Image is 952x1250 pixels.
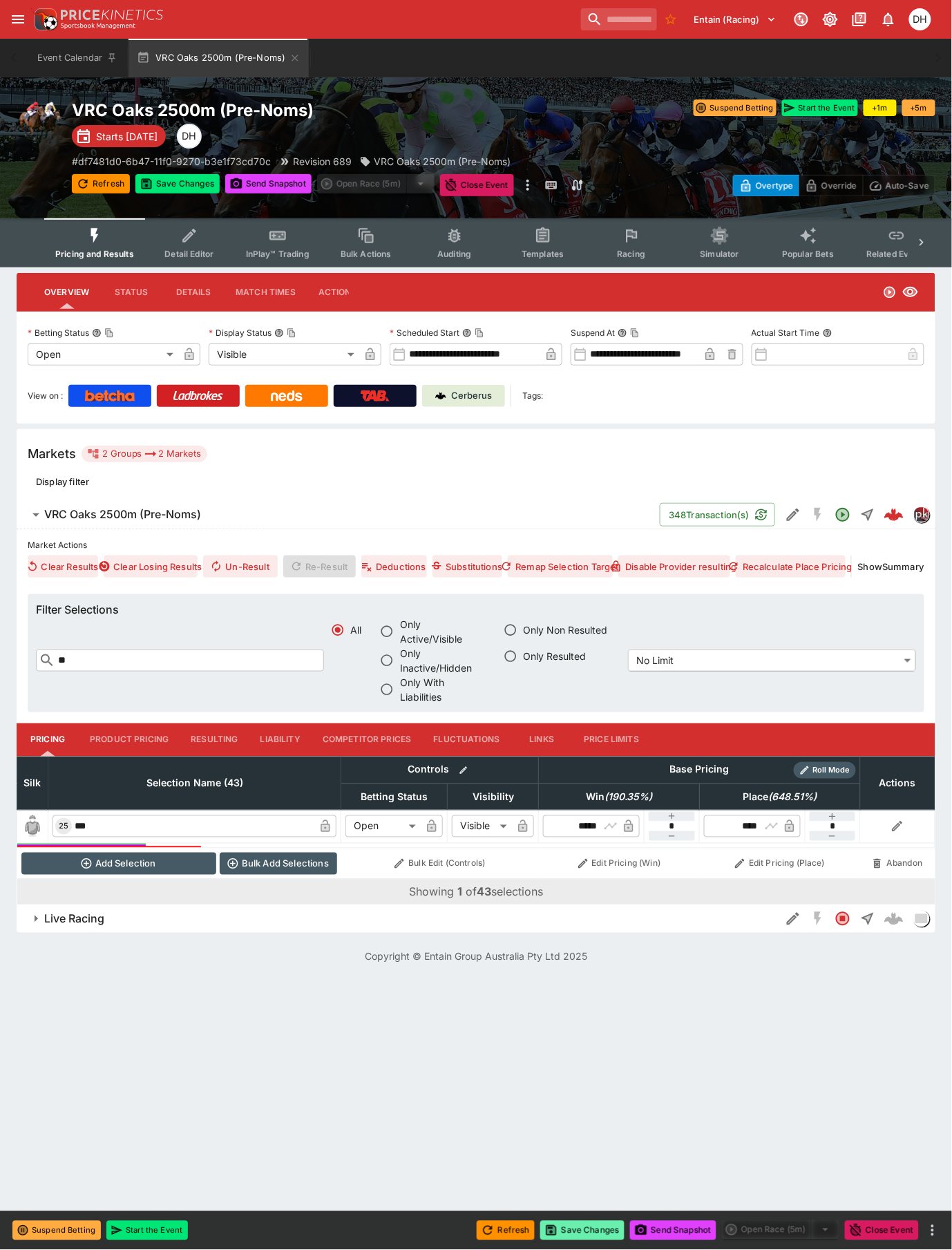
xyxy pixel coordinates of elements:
[345,815,421,837] div: Open
[902,284,919,301] svg: Visible
[522,249,564,259] span: Templates
[660,8,682,30] button: No Bookmarks
[72,154,271,169] p: Copy To Clipboard
[423,723,511,757] button: Fluctuations
[604,789,653,806] em: ( 190.35 %)
[435,390,446,401] img: Cerberus
[477,885,491,899] b: 43
[220,853,337,875] button: Bulk Add Selections via CSV Data
[808,765,856,777] span: Roll Mode
[409,884,543,900] p: Showing of selections
[209,327,272,339] p: Display Status
[203,556,277,578] button: Un-Result
[28,343,178,366] div: Open
[618,328,627,338] button: Suspend AtCopy To Clipboard
[571,327,615,339] p: Suspend At
[543,853,696,875] button: Edit Pricing (Win)
[789,7,814,32] button: Connected to PK
[12,1221,101,1240] button: Suspend Betting
[799,175,863,196] button: Override
[794,762,856,779] div: Show/hide Price Roll mode configuration.
[905,4,935,35] button: Daniel Hooper
[249,723,312,757] button: Liability
[823,328,832,338] button: Actual Start Time
[180,723,249,757] button: Resulting
[630,1221,716,1240] button: Send Snapshot
[28,535,924,556] label: Market Actions
[457,885,462,899] b: 1
[863,175,935,196] button: Auto-Save
[630,328,640,338] button: Copy To Clipboard
[400,617,486,646] span: Only Active/Visible
[104,328,114,338] button: Copy To Clipboard
[855,907,880,931] button: Straight
[860,757,935,810] th: Actions
[660,503,775,527] button: 348Transaction(s)
[55,249,134,259] span: Pricing and Results
[733,175,799,196] button: Overtype
[351,623,362,637] span: All
[225,174,312,193] button: Send Snapshot
[307,276,369,309] button: Actions
[736,556,846,578] button: Recalculate Place Pricing
[522,385,543,407] label: Tags:
[818,7,843,32] button: Toggle light/dark mode
[209,343,359,366] div: Visible
[475,328,484,338] button: Copy To Clipboard
[752,327,820,339] p: Actual Start Time
[17,905,781,933] button: Live Racing
[293,154,352,169] p: Revision 689
[360,154,511,169] div: VRC Oaks 2500m (Pre-Noms)
[92,328,102,338] button: Betting StatusCopy To Clipboard
[857,556,924,578] button: ShowSummary
[246,249,310,259] span: InPlay™ Trading
[28,385,63,407] label: View on :
[17,723,79,757] button: Pricing
[44,218,908,267] div: Event type filters
[312,723,423,757] button: Competitor Prices
[106,1221,188,1240] button: Start the Event
[618,556,730,578] button: Disable Provider resulting
[56,822,71,831] span: 25
[452,815,512,837] div: Visible
[913,911,930,927] div: liveracing
[806,907,830,931] button: SGM Disabled
[781,502,806,527] button: Edit Detail
[17,501,660,529] button: VRC Oaks 2500m (Pre-Noms)
[400,675,486,704] span: Only With Liabilities
[341,249,392,259] span: Bulk Actions
[821,178,857,193] p: Override
[61,23,135,29] img: Sportsbook Management
[287,328,296,338] button: Copy To Clipboard
[847,7,872,32] button: Documentation
[21,853,216,875] button: Add Selection
[21,815,44,837] img: blank-silk.png
[540,1221,625,1240] button: Save Changes
[17,100,61,144] img: horse_racing.png
[164,249,213,259] span: Detail Editor
[728,789,832,806] span: Place(648.51%)
[830,502,855,527] button: Open
[17,757,48,810] th: Silk
[866,249,926,259] span: Related Events
[361,556,426,578] button: Deductions
[100,276,162,309] button: Status
[72,174,130,193] button: Refresh
[733,175,935,196] div: Start From
[29,39,126,77] button: Event Calendar
[830,907,855,931] button: Closed
[909,8,931,30] div: Daniel Hooper
[884,505,904,524] img: logo-cerberus--red.svg
[782,100,858,116] button: Start the Event
[36,603,916,617] h6: Filter Selections
[162,276,225,309] button: Details
[508,556,613,578] button: Remap Selection Target
[924,1222,941,1239] button: more
[177,124,202,149] div: Dan Hooper
[769,789,817,806] em: ( 648.51 %)
[437,249,471,259] span: Auditing
[914,911,929,927] img: liveracing
[665,761,735,779] div: Base Pricing
[274,328,284,338] button: Display StatusCopy To Clipboard
[128,39,309,77] button: VRC Oaks 2500m (Pre-Noms)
